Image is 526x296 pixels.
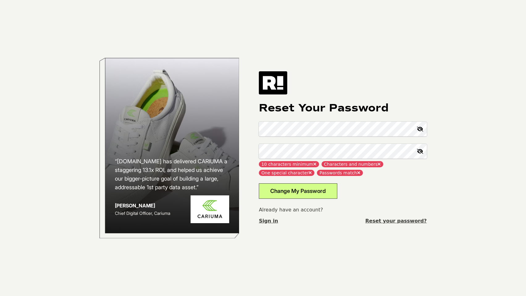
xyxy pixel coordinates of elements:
img: Retention.com [259,71,287,94]
a: Reset your password? [365,217,427,225]
strong: [PERSON_NAME] [115,202,155,209]
p: Already have an account? [259,206,427,214]
h2: “[DOMAIN_NAME] has delivered CARIUMA a staggering 13.1x ROI, and helped us achieve our bigger-pic... [115,157,229,192]
a: Sign in [259,217,278,225]
img: Cariuma [191,195,229,223]
p: Passwords match [317,170,363,176]
p: Characters and numbers [322,161,384,167]
h1: Reset Your Password [259,102,427,114]
span: Chief Digital Officer, Cariuma [115,211,170,216]
p: 10 characters minimum [259,161,319,167]
p: One special character [259,170,314,176]
button: Change My Password [259,183,337,199]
